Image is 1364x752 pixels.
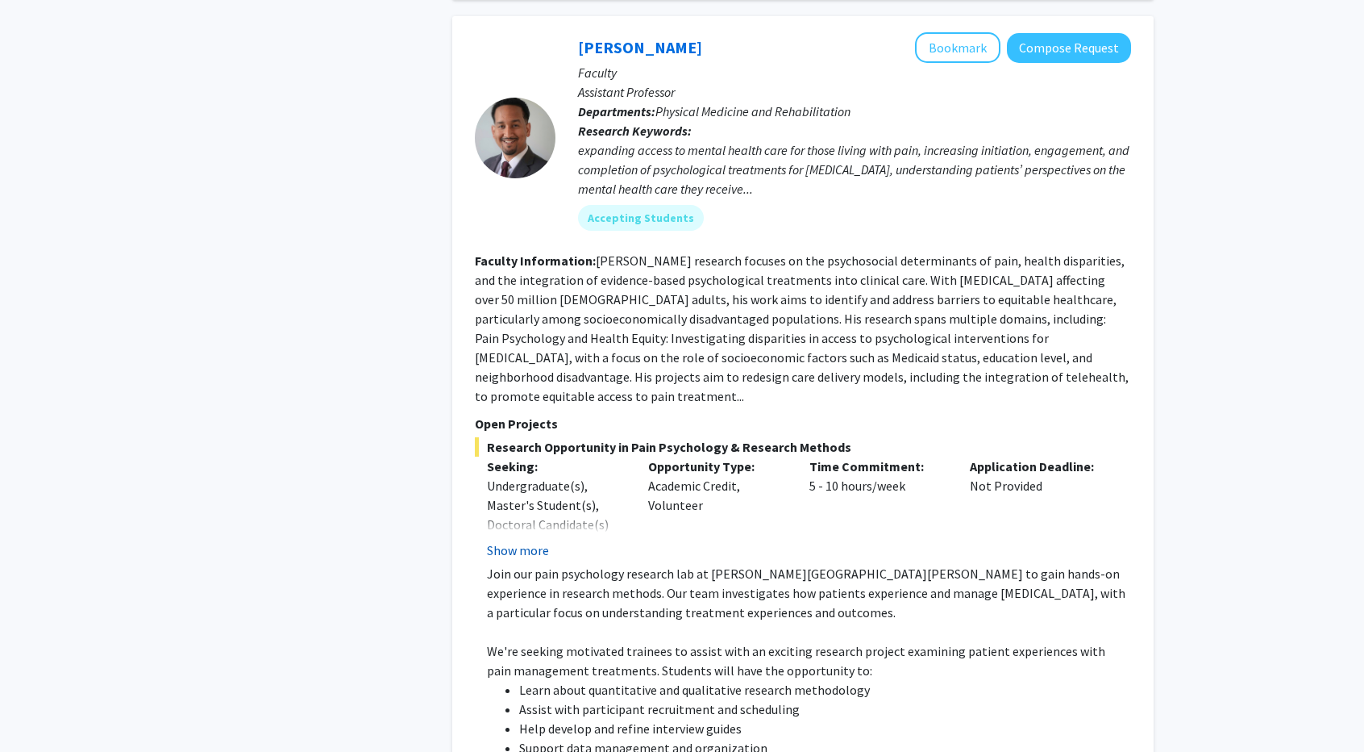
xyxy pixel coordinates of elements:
li: Help develop and refine interview guides [519,719,1131,738]
div: 5 - 10 hours/week [797,457,959,560]
div: Academic Credit, Volunteer [636,457,797,560]
p: Open Projects [475,414,1131,433]
p: Assistant Professor [578,82,1131,102]
span: Research Opportunity in Pain Psychology & Research Methods [475,437,1131,457]
p: Seeking: [487,457,624,476]
p: Time Commitment: [809,457,946,476]
p: Faculty [578,63,1131,82]
li: Learn about quantitative and qualitative research methodology [519,680,1131,700]
fg-read-more: [PERSON_NAME] research focuses on the psychosocial determinants of pain, health disparities, and ... [475,253,1129,404]
a: [PERSON_NAME] [578,37,702,57]
button: Show more [487,541,549,560]
p: Application Deadline: [970,457,1107,476]
p: We're seeking motivated trainees to assist with an exciting research project examining patient ex... [487,641,1131,680]
div: Undergraduate(s), Master's Student(s), Doctoral Candidate(s) (PhD, MD, DMD, PharmD, etc.), Postdo... [487,476,624,670]
mat-chip: Accepting Students [578,205,704,231]
button: Add Fenan Rassu to Bookmarks [915,32,1000,63]
span: Physical Medicine and Rehabilitation [655,103,850,119]
li: Assist with participant recruitment and scheduling [519,700,1131,719]
b: Faculty Information: [475,253,596,269]
button: Compose Request to Fenan Rassu [1007,33,1131,63]
p: Opportunity Type: [648,457,785,476]
p: Join our pain psychology research lab at [PERSON_NAME][GEOGRAPHIC_DATA][PERSON_NAME] to gain hand... [487,564,1131,622]
b: Research Keywords: [578,123,692,139]
iframe: Chat [12,679,69,740]
div: expanding access to mental health care for those living with pain, increasing initiation, engagem... [578,140,1131,198]
b: Departments: [578,103,655,119]
div: Not Provided [958,457,1119,560]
